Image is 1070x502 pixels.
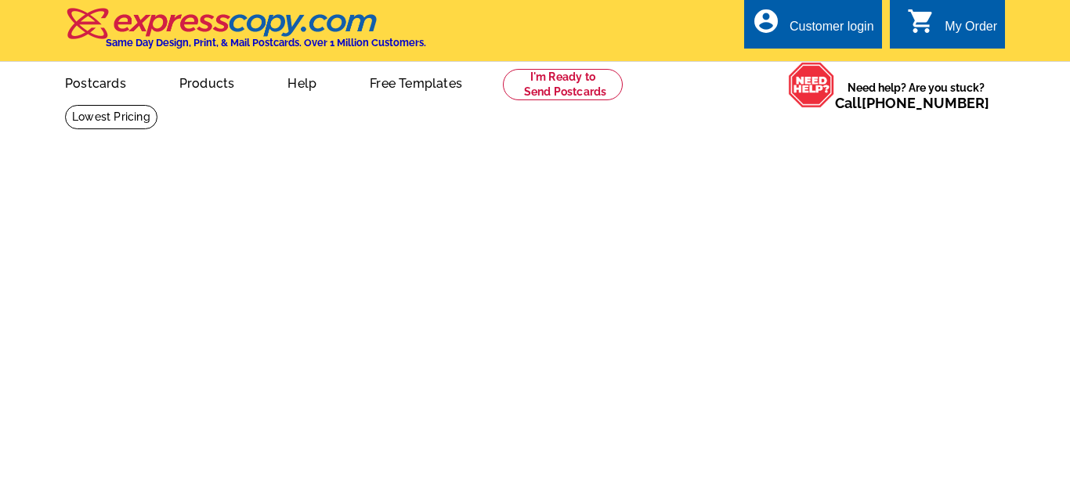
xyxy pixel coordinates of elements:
[65,19,426,49] a: Same Day Design, Print, & Mail Postcards. Over 1 Million Customers.
[106,37,426,49] h4: Same Day Design, Print, & Mail Postcards. Over 1 Million Customers.
[862,95,989,111] a: [PHONE_NUMBER]
[345,63,487,100] a: Free Templates
[835,80,997,111] span: Need help? Are you stuck?
[40,63,151,100] a: Postcards
[835,95,989,111] span: Call
[262,63,342,100] a: Help
[790,20,874,42] div: Customer login
[788,62,835,108] img: help
[907,7,935,35] i: shopping_cart
[945,20,997,42] div: My Order
[752,17,874,37] a: account_circle Customer login
[154,63,260,100] a: Products
[752,7,780,35] i: account_circle
[907,17,997,37] a: shopping_cart My Order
